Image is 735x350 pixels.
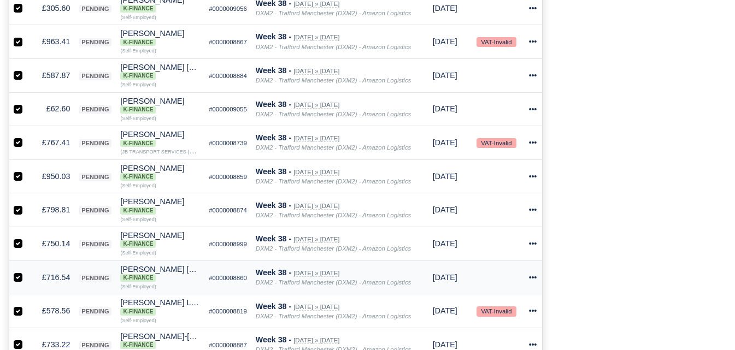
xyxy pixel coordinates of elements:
[120,173,156,181] span: K-Finance
[433,172,457,181] span: 1 week from now
[120,240,156,248] span: K-Finance
[120,333,200,349] div: [PERSON_NAME]-[PERSON_NAME] K-Finance
[79,72,111,80] span: pending
[79,139,111,147] span: pending
[31,58,74,92] td: £587.87
[31,294,74,328] td: £578.56
[120,299,200,315] div: [PERSON_NAME] Lo
[120,146,213,155] small: (JB TRANSPORT SERVICES (NW) LTD )
[79,173,111,181] span: pending
[433,273,457,282] span: 1 week from now
[256,268,291,277] strong: Week 38 -
[293,236,339,243] small: [DATE] » [DATE]
[120,72,156,80] span: K-Finance
[256,302,291,311] strong: Week 38 -
[433,104,457,113] span: 1 week from now
[433,239,457,248] span: 1 week from now
[120,130,200,147] div: [PERSON_NAME] K-Finance
[256,335,291,344] strong: Week 38 -
[120,183,156,188] small: (Self-Employed)
[256,77,411,84] i: DXM2 - Trafford Manchester (DXM2) - Amazon Logistics
[433,306,457,315] span: 1 week from now
[120,82,156,87] small: (Self-Employed)
[293,169,339,176] small: [DATE] » [DATE]
[256,201,291,210] strong: Week 38 -
[79,274,111,282] span: pending
[477,138,516,148] small: VAT-Invalid
[293,135,339,142] small: [DATE] » [DATE]
[120,198,200,214] div: [PERSON_NAME]
[209,106,247,112] small: #0000009055
[293,68,339,75] small: [DATE] » [DATE]
[256,279,411,286] i: DXM2 - Trafford Manchester (DXM2) - Amazon Logistics
[120,198,200,214] div: [PERSON_NAME] K-Finance
[31,92,74,126] td: £62.60
[31,159,74,193] td: £950.03
[209,39,247,45] small: #0000008867
[293,337,339,344] small: [DATE] » [DATE]
[433,138,457,147] span: 1 week from now
[209,342,247,348] small: #0000008887
[293,1,339,8] small: [DATE] » [DATE]
[256,178,411,185] i: DXM2 - Trafford Manchester (DXM2) - Amazon Logistics
[31,25,74,59] td: £963.41
[293,102,339,109] small: [DATE] » [DATE]
[120,39,156,46] span: K-Finance
[79,307,111,316] span: pending
[256,10,411,16] i: DXM2 - Trafford Manchester (DXM2) - Amazon Logistics
[120,318,156,323] small: (Self-Employed)
[120,265,200,282] div: [PERSON_NAME] [PERSON_NAME]
[256,32,291,41] strong: Week 38 -
[120,232,200,248] div: [PERSON_NAME] K-Finance
[209,73,247,79] small: #0000008884
[256,133,291,142] strong: Week 38 -
[31,227,74,261] td: £750.14
[120,5,156,13] span: K-Finance
[256,245,411,252] i: DXM2 - Trafford Manchester (DXM2) - Amazon Logistics
[120,232,200,248] div: [PERSON_NAME]
[293,304,339,311] small: [DATE] » [DATE]
[433,37,457,46] span: 1 week from now
[293,270,339,277] small: [DATE] » [DATE]
[120,308,156,316] span: K-Finance
[79,341,111,349] span: pending
[120,250,156,256] small: (Self-Employed)
[120,341,156,349] span: K-Finance
[120,284,156,289] small: (Self-Employed)
[256,234,291,243] strong: Week 38 -
[120,164,200,181] div: [PERSON_NAME] K-Finance
[433,205,457,214] span: 1 week from now
[31,193,74,227] td: £798.81
[680,298,735,350] iframe: Chat Widget
[209,241,247,247] small: #0000008999
[120,274,156,282] span: K-Finance
[256,111,411,117] i: DXM2 - Trafford Manchester (DXM2) - Amazon Logistics
[120,97,200,114] div: [PERSON_NAME] K-Finance
[120,130,200,147] div: [PERSON_NAME]
[79,5,111,13] span: pending
[256,66,291,75] strong: Week 38 -
[31,126,74,160] td: £767.41
[477,306,516,316] small: VAT-Invalid
[79,105,111,114] span: pending
[209,5,247,12] small: #0000009056
[120,29,200,46] div: [PERSON_NAME]
[79,240,111,248] span: pending
[120,106,156,114] span: K-Finance
[120,299,200,315] div: [PERSON_NAME] Lo K-Finance
[293,203,339,210] small: [DATE] » [DATE]
[433,4,457,13] span: 1 week from now
[120,333,200,349] div: [PERSON_NAME]-[PERSON_NAME]
[120,207,156,215] span: K-Finance
[209,140,247,146] small: #0000008739
[209,207,247,213] small: #0000008874
[256,100,291,109] strong: Week 38 -
[256,144,411,151] i: DXM2 - Trafford Manchester (DXM2) - Amazon Logistics
[120,29,200,46] div: [PERSON_NAME] K-Finance
[120,97,200,114] div: [PERSON_NAME]
[256,313,411,319] i: DXM2 - Trafford Manchester (DXM2) - Amazon Logistics
[120,164,200,181] div: [PERSON_NAME]
[256,212,411,218] i: DXM2 - Trafford Manchester (DXM2) - Amazon Logistics
[120,217,156,222] small: (Self-Employed)
[256,44,411,50] i: DXM2 - Trafford Manchester (DXM2) - Amazon Logistics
